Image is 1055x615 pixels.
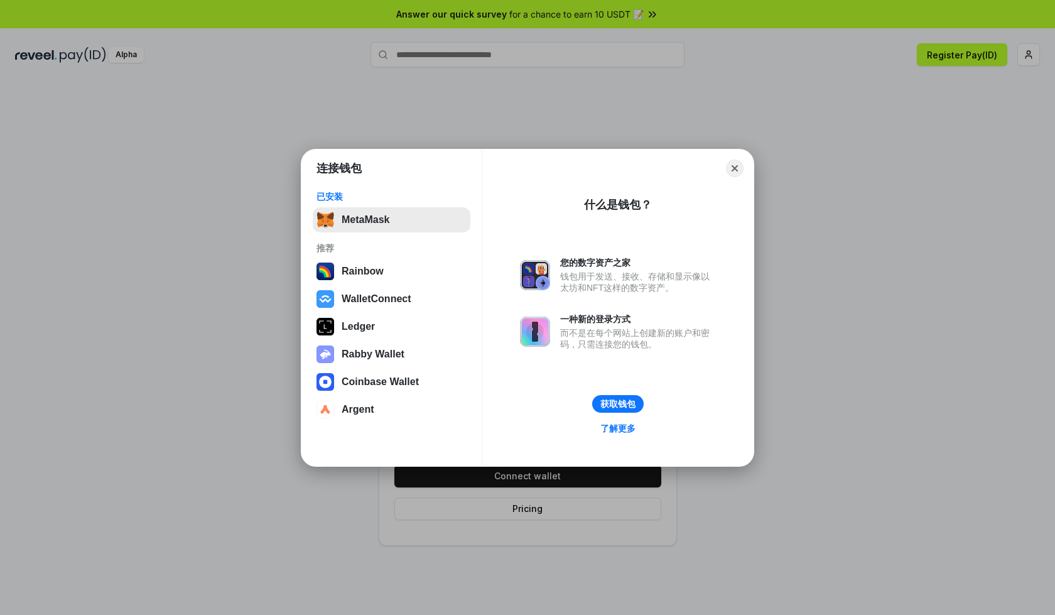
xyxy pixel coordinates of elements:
[584,197,652,212] div: 什么是钱包？
[316,211,334,229] img: svg+xml,%3Csvg%20fill%3D%22none%22%20height%3D%2233%22%20viewBox%3D%220%200%2035%2033%22%20width%...
[313,286,470,312] button: WalletConnect
[342,214,389,226] div: MetaMask
[592,395,644,413] button: 获取钱包
[316,373,334,391] img: svg+xml,%3Csvg%20width%3D%2228%22%20height%3D%2228%22%20viewBox%3D%220%200%2028%2028%22%20fill%3D...
[316,346,334,363] img: svg+xml,%3Csvg%20xmlns%3D%22http%3A%2F%2Fwww.w3.org%2F2000%2Fsvg%22%20fill%3D%22none%22%20viewBox...
[313,369,470,395] button: Coinbase Wallet
[316,191,467,202] div: 已安装
[600,423,636,434] div: 了解更多
[342,404,374,415] div: Argent
[316,263,334,280] img: svg+xml,%3Csvg%20width%3D%22120%22%20height%3D%22120%22%20viewBox%3D%220%200%20120%20120%22%20fil...
[316,242,467,254] div: 推荐
[520,317,550,347] img: svg+xml,%3Csvg%20xmlns%3D%22http%3A%2F%2Fwww.w3.org%2F2000%2Fsvg%22%20fill%3D%22none%22%20viewBox...
[342,266,384,277] div: Rainbow
[313,342,470,367] button: Rabby Wallet
[316,290,334,308] img: svg+xml,%3Csvg%20width%3D%2228%22%20height%3D%2228%22%20viewBox%3D%220%200%2028%2028%22%20fill%3D...
[313,314,470,339] button: Ledger
[313,207,470,232] button: MetaMask
[560,313,716,325] div: 一种新的登录方式
[313,397,470,422] button: Argent
[726,160,744,177] button: Close
[560,327,716,350] div: 而不是在每个网站上创建新的账户和密码，只需连接您的钱包。
[342,321,375,332] div: Ledger
[560,271,716,293] div: 钱包用于发送、接收、存储和显示像以太坊和NFT这样的数字资产。
[342,293,411,305] div: WalletConnect
[560,257,716,268] div: 您的数字资产之家
[593,420,643,437] a: 了解更多
[342,349,404,360] div: Rabby Wallet
[316,161,362,176] h1: 连接钱包
[316,401,334,418] img: svg+xml,%3Csvg%20width%3D%2228%22%20height%3D%2228%22%20viewBox%3D%220%200%2028%2028%22%20fill%3D...
[313,259,470,284] button: Rainbow
[316,318,334,335] img: svg+xml,%3Csvg%20xmlns%3D%22http%3A%2F%2Fwww.w3.org%2F2000%2Fsvg%22%20width%3D%2228%22%20height%3...
[600,398,636,410] div: 获取钱包
[520,260,550,290] img: svg+xml,%3Csvg%20xmlns%3D%22http%3A%2F%2Fwww.w3.org%2F2000%2Fsvg%22%20fill%3D%22none%22%20viewBox...
[342,376,419,388] div: Coinbase Wallet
